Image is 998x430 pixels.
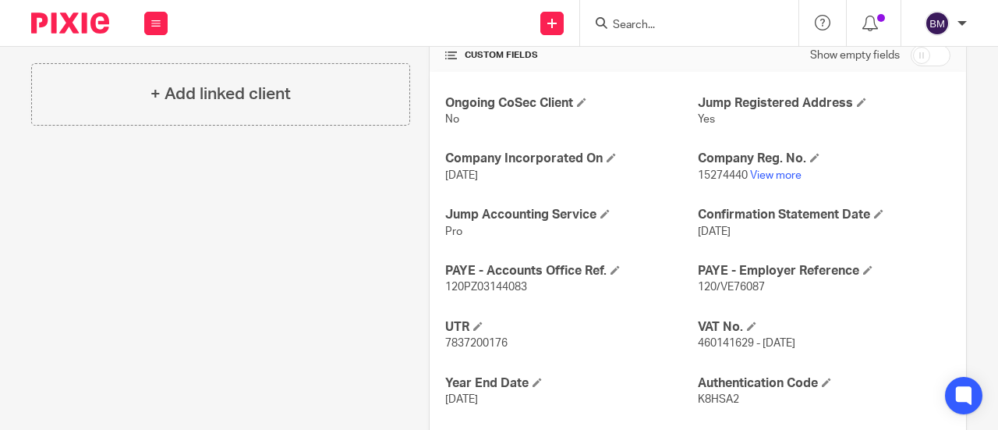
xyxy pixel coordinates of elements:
h4: PAYE - Employer Reference [698,263,950,279]
h4: Company Incorporated On [445,151,698,167]
img: Pixie [31,12,109,34]
h4: Year End Date [445,375,698,392]
h4: Jump Registered Address [698,95,950,112]
h4: VAT No. [698,319,950,336]
h4: PAYE - Accounts Office Ref. [445,263,698,279]
label: Show empty fields [810,48,900,63]
span: Pro [445,226,462,237]
h4: UTR [445,319,698,336]
h4: Jump Accounting Service [445,207,698,223]
h4: Authentication Code [698,375,950,392]
span: 120PZ03144083 [445,282,527,293]
h4: Ongoing CoSec Client [445,95,698,112]
h4: Confirmation Statement Date [698,207,950,223]
span: 7837200176 [445,338,508,349]
span: 15274440 [698,170,748,181]
h4: CUSTOM FIELDS [445,49,698,62]
a: View more [750,170,802,181]
span: [DATE] [445,394,478,405]
h4: + Add linked client [150,82,291,106]
img: svg%3E [925,11,950,36]
input: Search [611,19,752,33]
span: 460141629 - [DATE] [698,338,795,349]
h4: Company Reg. No. [698,151,950,167]
span: 120/VE76087 [698,282,765,293]
span: Yes [698,114,715,125]
span: K8HSA2 [698,394,739,405]
span: No [445,114,459,125]
span: [DATE] [698,226,731,237]
span: [DATE] [445,170,478,181]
